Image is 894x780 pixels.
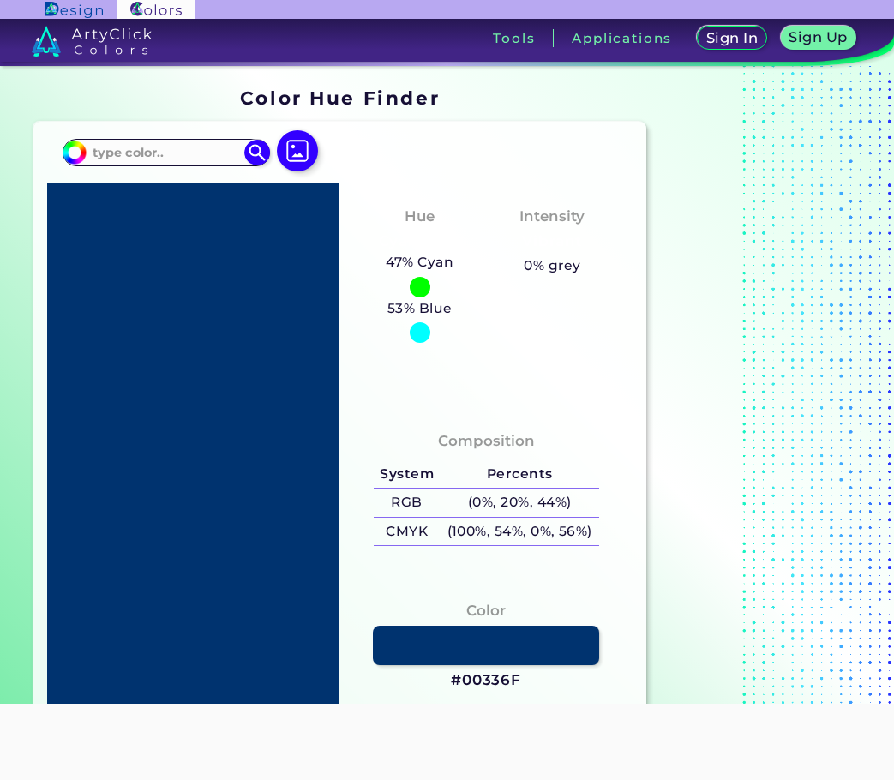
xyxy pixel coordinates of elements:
a: Sign In [700,27,764,49]
h1: Color Hue Finder [240,85,440,111]
h4: Hue [405,204,435,229]
h3: #00336F [451,670,521,691]
h5: (0%, 20%, 44%) [441,489,599,517]
h4: Intensity [519,204,585,229]
input: type color.. [87,141,246,164]
a: Sign Up [784,27,852,49]
h5: Percents [441,460,599,489]
h5: 53% Blue [381,297,459,320]
h4: Composition [438,429,535,453]
img: ArtyClick Design logo [45,2,103,18]
h5: 47% Cyan [380,251,460,273]
h5: CMYK [374,518,441,546]
h3: Tools [493,32,535,45]
img: logo_artyclick_colors_white.svg [32,26,153,57]
h3: Vibrant [515,231,590,252]
h5: (100%, 54%, 0%, 56%) [441,518,599,546]
img: icon picture [277,130,318,171]
h4: Color [466,598,506,623]
h5: RGB [374,489,441,517]
h5: Sign In [709,32,755,45]
img: icon search [244,140,270,165]
h5: System [374,460,441,489]
iframe: Advertisement [653,81,867,766]
h5: 0% grey [524,255,580,277]
h3: Cyan-Blue [371,231,468,252]
h3: Applications [572,32,672,45]
h5: Sign Up [792,31,845,44]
